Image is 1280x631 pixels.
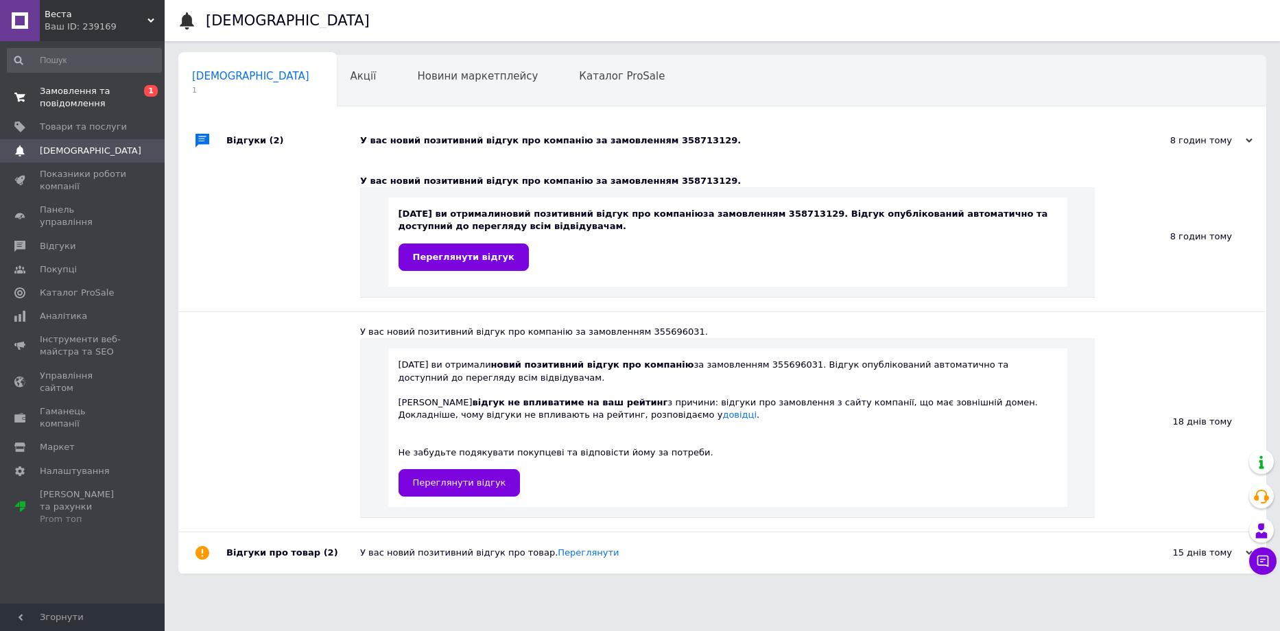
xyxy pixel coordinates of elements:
div: У вас новий позитивний відгук про товар. [360,547,1115,559]
span: Управління сайтом [40,370,127,394]
a: Переглянути відгук [399,469,521,497]
a: Переглянути [558,547,619,558]
span: [DEMOGRAPHIC_DATA] [192,70,309,82]
span: Маркет [40,441,75,453]
div: [DATE] ви отримали за замовленням 358713129. Відгук опублікований автоматично та доступний до пер... [399,208,1057,270]
div: [DATE] ви отримали за замовленням 355696031. Відгук опублікований автоматично та доступний до пер... [399,359,1057,497]
span: Налаштування [40,465,110,477]
span: Переглянути відгук [413,477,506,488]
div: 8 годин тому [1115,134,1253,147]
div: 18 днів тому [1095,312,1266,532]
b: відгук не впливатиме на ваш рейтинг [473,397,668,407]
span: 1 [192,85,309,95]
span: Товари та послуги [40,121,127,133]
div: Ваш ID: 239169 [45,21,165,33]
span: Аналітика [40,310,87,322]
div: [PERSON_NAME] з причини: відгуки про замовлення з сайту компанії, що має зовнішній домен. [399,396,1057,409]
a: Переглянути відгук [399,243,529,271]
div: Відгуки [226,120,360,161]
div: У вас новий позитивний відгук про компанію за замовленням 358713129. [360,175,1095,187]
h1: [DEMOGRAPHIC_DATA] [206,12,370,29]
span: Показники роботи компанії [40,168,127,193]
span: 1 [144,85,158,97]
div: Докладніше, чому відгуки не впливають на рейтинг, розповідаємо у . [399,409,1057,421]
div: 8 годин тому [1095,161,1266,311]
span: Каталог ProSale [40,287,114,299]
div: У вас новий позитивний відгук про компанію за замовленням 358713129. [360,134,1115,147]
input: Пошук [7,48,162,73]
span: [DEMOGRAPHIC_DATA] [40,145,141,157]
span: Відгуки [40,240,75,252]
span: Веста [45,8,147,21]
span: Каталог ProSale [579,70,665,82]
b: новий позитивний відгук про компанію [500,209,703,219]
span: Гаманець компанії [40,405,127,430]
div: Не забудьте подякувати покупцеві та відповісти йому за потреби. [399,447,1057,459]
span: (2) [324,547,338,558]
span: [PERSON_NAME] та рахунки [40,488,127,526]
button: Чат з покупцем [1249,547,1277,575]
div: Prom топ [40,513,127,525]
span: Замовлення та повідомлення [40,85,127,110]
div: У вас новий позитивний відгук про компанію за замовленням 355696031. [360,326,1095,338]
span: Панель управління [40,204,127,228]
span: Покупці [40,263,77,276]
a: довідці [722,409,757,420]
b: новий позитивний відгук про компанію [491,359,694,370]
span: Акції [351,70,377,82]
span: (2) [270,135,284,145]
div: 15 днів тому [1115,547,1253,559]
span: Новини маркетплейсу [417,70,538,82]
div: Відгуки про товар [226,532,360,573]
span: Переглянути відгук [413,252,514,262]
span: Інструменти веб-майстра та SEO [40,333,127,358]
